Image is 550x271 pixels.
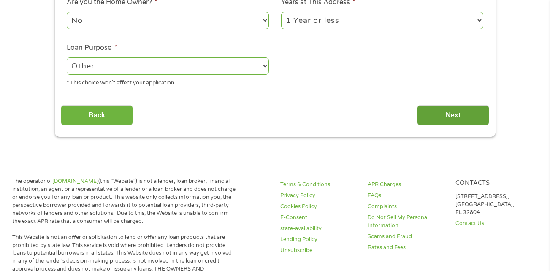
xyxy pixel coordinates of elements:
[455,179,533,187] h4: Contacts
[368,214,445,230] a: Do Not Sell My Personal Information
[368,203,445,211] a: Complaints
[280,236,358,244] a: Lending Policy
[12,177,237,225] p: The operator of (this “Website”) is not a lender, loan broker, financial institution, an agent or...
[280,192,358,200] a: Privacy Policy
[52,178,98,184] a: [DOMAIN_NAME]
[280,225,358,233] a: state-availability
[280,247,358,255] a: Unsubscribe
[368,192,445,200] a: FAQs
[368,181,445,189] a: APR Charges
[280,214,358,222] a: E-Consent
[455,192,533,217] p: [STREET_ADDRESS], [GEOGRAPHIC_DATA], FL 32804.
[368,244,445,252] a: Rates and Fees
[67,76,269,87] div: * This choice Won’t affect your application
[280,203,358,211] a: Cookies Policy
[455,220,533,228] a: Contact Us
[417,105,489,126] input: Next
[67,43,117,52] label: Loan Purpose
[61,105,133,126] input: Back
[368,233,445,241] a: Scams and Fraud
[280,181,358,189] a: Terms & Conditions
